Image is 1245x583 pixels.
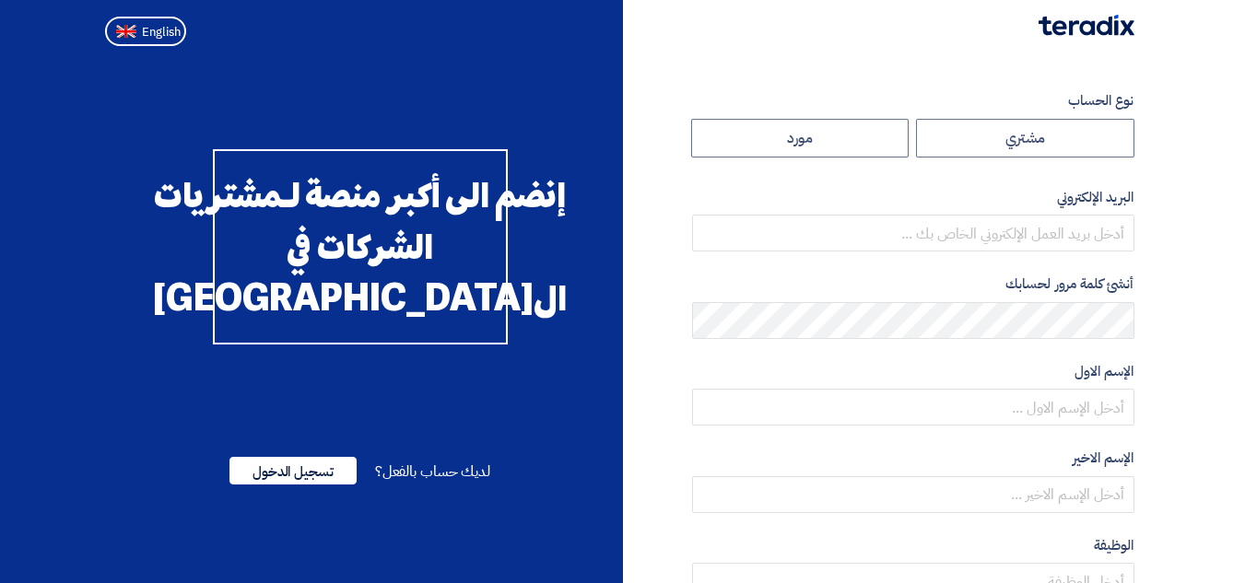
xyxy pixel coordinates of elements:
[105,17,186,46] button: English
[692,90,1134,111] label: نوع الحساب
[692,361,1134,382] label: الإسم الاول
[116,25,136,39] img: en-US.png
[142,26,181,39] span: English
[692,215,1134,251] input: أدخل بريد العمل الإلكتروني الخاص بك ...
[1039,15,1134,36] img: Teradix logo
[691,119,910,157] label: مورد
[375,461,490,483] span: لديك حساب بالفعل؟
[229,461,357,483] a: تسجيل الدخول
[213,149,508,344] div: إنضم الى أكبر منصة لـمشتريات الشركات في ال[GEOGRAPHIC_DATA]
[692,535,1134,556] label: الوظيفة
[692,187,1134,208] label: البريد الإلكتروني
[692,389,1134,426] input: أدخل الإسم الاول ...
[692,448,1134,469] label: الإسم الاخير
[916,119,1134,157] label: مشتري
[692,274,1134,295] label: أنشئ كلمة مرور لحسابك
[229,457,357,484] span: تسجيل الدخول
[692,476,1134,513] input: أدخل الإسم الاخير ...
